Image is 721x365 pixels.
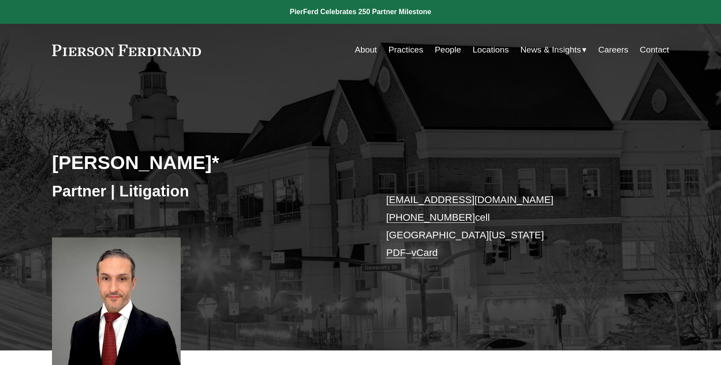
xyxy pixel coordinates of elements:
[472,41,509,58] a: Locations
[640,41,669,58] a: Contact
[520,41,587,58] a: folder dropdown
[386,194,553,205] a: [EMAIL_ADDRESS][DOMAIN_NAME]
[412,247,438,258] a: vCard
[386,247,406,258] a: PDF
[520,42,581,58] span: News & Insights
[386,191,643,262] p: cell [GEOGRAPHIC_DATA][US_STATE] –
[52,151,360,174] h2: [PERSON_NAME]*
[388,41,423,58] a: Practices
[386,212,475,223] a: [PHONE_NUMBER]
[598,41,628,58] a: Careers
[52,181,360,201] h3: Partner | Litigation
[355,41,377,58] a: About
[435,41,461,58] a: People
